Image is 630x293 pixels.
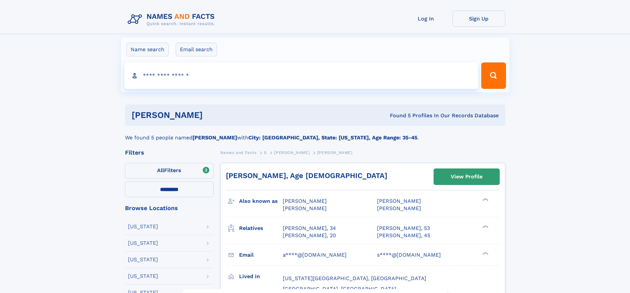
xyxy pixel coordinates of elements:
[128,240,158,246] div: [US_STATE]
[176,43,217,56] label: Email search
[283,232,336,239] a: [PERSON_NAME], 20
[283,225,336,232] a: [PERSON_NAME], 34
[283,275,426,281] span: [US_STATE][GEOGRAPHIC_DATA], [GEOGRAPHIC_DATA]
[132,111,296,119] h1: [PERSON_NAME]
[239,271,283,282] h3: Lived in
[128,224,158,229] div: [US_STATE]
[125,126,505,142] div: We found 5 people named with .
[248,134,417,141] b: City: [GEOGRAPHIC_DATA], State: [US_STATE], Age Range: 35-45
[125,205,214,211] div: Browse Locations
[157,167,164,173] span: All
[239,223,283,234] h3: Relatives
[220,148,257,157] a: Names and Facts
[481,198,489,202] div: ❯
[377,225,430,232] a: [PERSON_NAME], 53
[124,62,479,89] input: search input
[264,148,267,157] a: S
[274,150,310,155] span: [PERSON_NAME]
[128,274,158,279] div: [US_STATE]
[317,150,353,155] span: [PERSON_NAME]
[128,257,158,262] div: [US_STATE]
[399,11,452,27] a: Log In
[239,196,283,207] h3: Also known as
[283,286,396,292] span: [GEOGRAPHIC_DATA], [GEOGRAPHIC_DATA]
[377,198,421,204] span: [PERSON_NAME]
[434,169,499,185] a: View Profile
[296,112,499,119] div: Found 5 Profiles In Our Records Database
[126,43,169,56] label: Name search
[377,232,430,239] a: [PERSON_NAME], 45
[264,150,267,155] span: S
[481,224,489,229] div: ❯
[481,62,506,89] button: Search Button
[481,251,489,255] div: ❯
[283,205,327,211] span: [PERSON_NAME]
[125,150,214,156] div: Filters
[274,148,310,157] a: [PERSON_NAME]
[226,171,387,180] a: [PERSON_NAME], Age [DEMOGRAPHIC_DATA]
[125,11,220,28] img: Logo Names and Facts
[283,198,327,204] span: [PERSON_NAME]
[452,11,505,27] a: Sign Up
[192,134,237,141] b: [PERSON_NAME]
[377,205,421,211] span: [PERSON_NAME]
[239,249,283,261] h3: Email
[451,169,483,184] div: View Profile
[125,163,214,179] label: Filters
